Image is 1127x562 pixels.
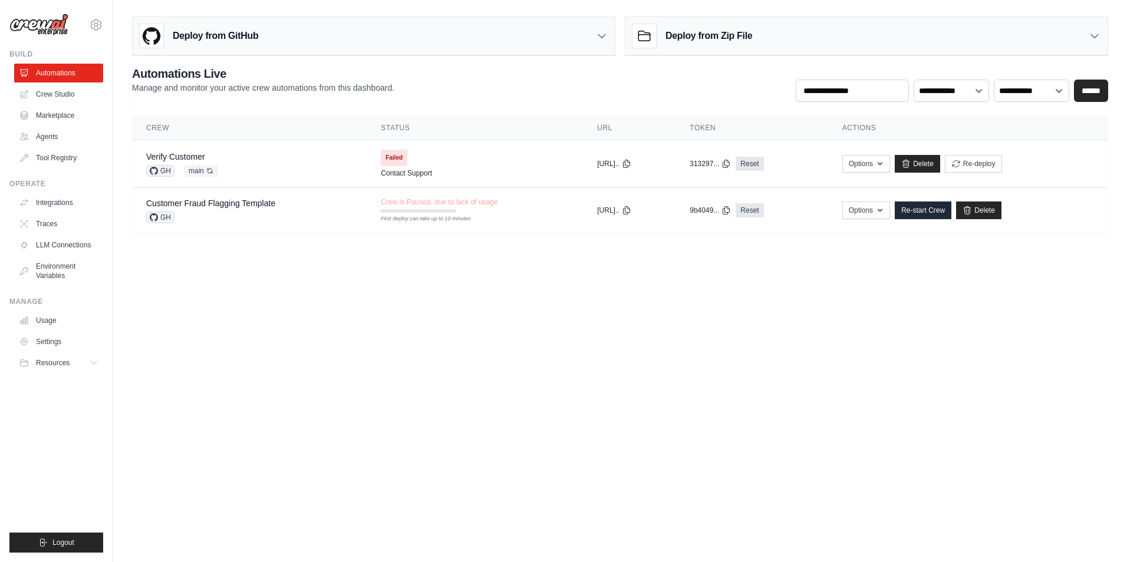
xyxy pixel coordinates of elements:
img: Logo [9,14,68,36]
span: GH [146,165,174,177]
span: Crew is Paused, due to lack of usage [381,197,497,207]
a: Reset [736,203,763,217]
a: Marketplace [14,106,103,125]
button: Re-deploy [945,155,1002,173]
div: Build [9,49,103,59]
a: Contact Support [381,168,432,178]
button: Logout [9,533,103,553]
div: Manage [9,297,103,306]
div: Operate [9,179,103,189]
a: Integrations [14,193,103,212]
a: Reset [736,157,763,171]
a: Verify Customer [146,152,205,161]
a: Traces [14,214,103,233]
p: Manage and monitor your active crew automations from this dashboard. [132,82,394,94]
button: Resources [14,353,103,372]
th: Status [367,116,583,140]
th: URL [583,116,675,140]
th: Crew [132,116,367,140]
span: Failed [381,150,407,166]
span: Logout [52,538,74,547]
button: 9b4049... [690,206,731,215]
a: Automations [14,64,103,82]
img: GitHub Logo [140,24,163,48]
a: Settings [14,332,103,351]
h3: Deploy from GitHub [173,29,258,43]
a: LLM Connections [14,236,103,254]
a: Agents [14,127,103,146]
a: Environment Variables [14,257,103,285]
div: First deploy can take up to 10 minutes [381,215,456,223]
a: Tool Registry [14,148,103,167]
h2: Automations Live [132,65,394,82]
button: Options [842,155,890,173]
button: Options [842,201,890,219]
a: Usage [14,311,103,330]
button: 313297... [690,159,731,168]
a: Delete [895,155,940,173]
span: Resources [36,358,70,368]
th: Token [675,116,828,140]
th: Actions [828,116,1108,140]
a: Customer Fraud Flagging Template [146,199,275,208]
a: Re-start Crew [895,201,951,219]
span: main [184,165,218,177]
a: Delete [956,201,1001,219]
a: Crew Studio [14,85,103,104]
span: GH [146,211,174,223]
h3: Deploy from Zip File [665,29,752,43]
